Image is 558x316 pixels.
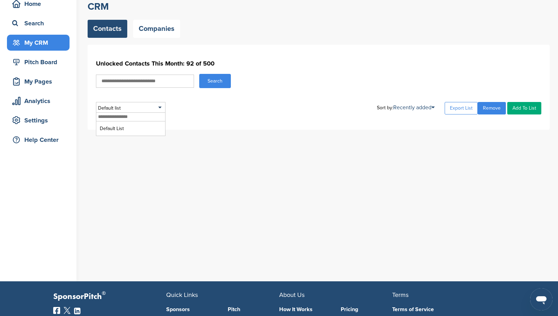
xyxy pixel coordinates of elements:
div: Default list [96,102,165,114]
a: Pitch Board [7,54,70,70]
button: Search [199,74,231,88]
div: My Pages [10,75,70,88]
img: Twitter [64,307,71,314]
a: My Pages [7,74,70,89]
a: How It Works [279,307,331,312]
div: Search [10,17,70,29]
iframe: Button to launch messaging window [530,288,552,310]
span: ® [102,289,106,298]
a: Pricing [341,307,392,312]
a: Search [7,15,70,31]
div: Pitch Board [10,56,70,68]
img: Facebook [53,307,60,314]
a: Recently added [393,104,435,111]
a: Export List [445,102,478,114]
a: Settings [7,112,70,128]
h1: Unlocked Contacts This Month: 92 of 500 [96,57,541,70]
a: Remove [478,102,506,114]
a: Add To List [507,102,541,114]
h2: CRM [88,0,550,13]
span: Quick Links [166,291,198,299]
a: Companies [133,20,180,38]
span: About Us [279,291,305,299]
div: My CRM [10,36,70,49]
a: Help Center [7,132,70,148]
span: Terms [392,291,409,299]
a: Sponsors [166,307,218,312]
p: SponsorPitch [53,292,166,302]
div: Sort by: [377,105,435,110]
a: Contacts [88,20,127,38]
a: Pitch [228,307,279,312]
a: Analytics [7,93,70,109]
a: My CRM [7,35,70,51]
li: Default List [98,123,163,134]
div: Analytics [10,95,70,107]
div: Help Center [10,134,70,146]
div: Settings [10,114,70,127]
a: Terms of Service [392,307,495,312]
